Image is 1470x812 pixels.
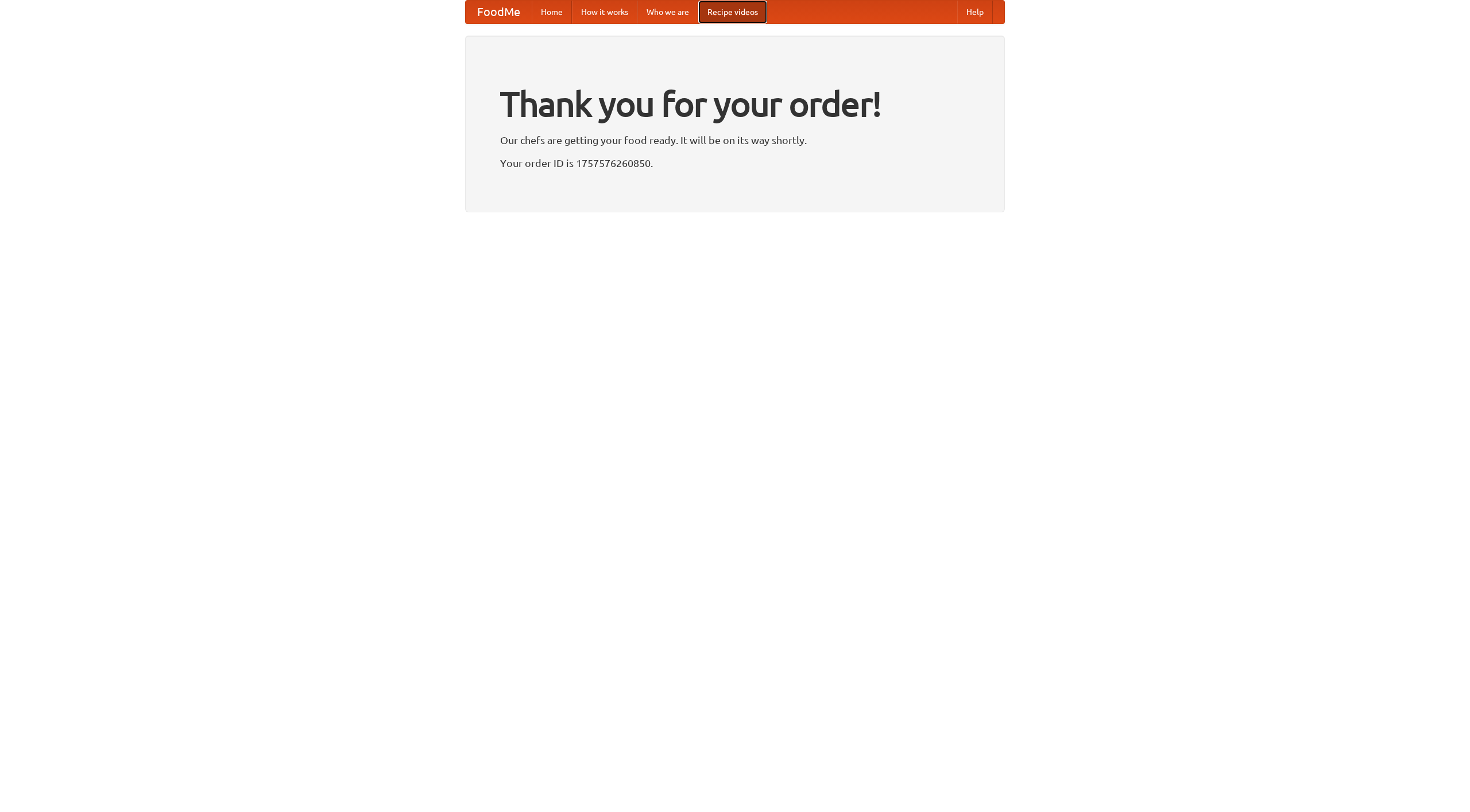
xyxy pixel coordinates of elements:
h1: Thank you for your order! [500,76,970,131]
a: Recipe videos [698,1,767,24]
a: Home [532,1,572,24]
a: Help [957,1,993,24]
a: Who we are [637,1,698,24]
a: How it works [572,1,637,24]
a: FoodMe [466,1,532,24]
p: Our chefs are getting your food ready. It will be on its way shortly. [500,131,970,149]
p: Your order ID is 1757576260850. [500,154,970,172]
